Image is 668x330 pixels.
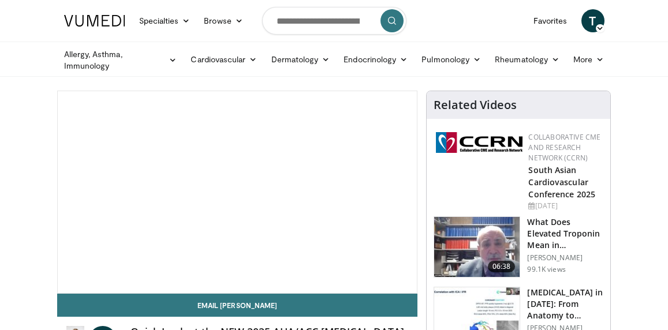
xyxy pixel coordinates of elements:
img: a04ee3ba-8487-4636-b0fb-5e8d268f3737.png.150x105_q85_autocrop_double_scale_upscale_version-0.2.png [436,132,523,153]
h3: [MEDICAL_DATA] in [DATE]: From Anatomy to Physiology to Plaque Burden and … [527,287,603,321]
a: Dermatology [264,48,337,71]
a: Rheumatology [488,48,566,71]
a: South Asian Cardiovascular Conference 2025 [528,164,595,200]
h4: Related Videos [434,98,517,112]
div: [DATE] [528,201,601,211]
p: [PERSON_NAME] [527,253,603,262]
span: 06:38 [488,261,516,272]
p: 99.1K views [527,265,565,274]
a: 06:38 What Does Elevated Troponin Mean in [MEDICAL_DATA]? [PERSON_NAME] 99.1K views [434,216,603,277]
a: Cardiovascular [184,48,264,71]
a: Pulmonology [415,48,488,71]
a: More [566,48,611,71]
a: Email [PERSON_NAME] [57,294,418,317]
h3: What Does Elevated Troponin Mean in [MEDICAL_DATA]? [527,216,603,251]
a: Browse [197,9,250,32]
a: T [581,9,604,32]
a: Allergy, Asthma, Immunology [57,48,184,72]
video-js: Video Player [58,91,417,293]
img: VuMedi Logo [64,15,125,27]
a: Endocrinology [337,48,415,71]
a: Specialties [132,9,197,32]
a: Favorites [527,9,574,32]
img: 98daf78a-1d22-4ebe-927e-10afe95ffd94.150x105_q85_crop-smart_upscale.jpg [434,217,520,277]
input: Search topics, interventions [262,7,406,35]
a: Collaborative CME and Research Network (CCRN) [528,132,600,163]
